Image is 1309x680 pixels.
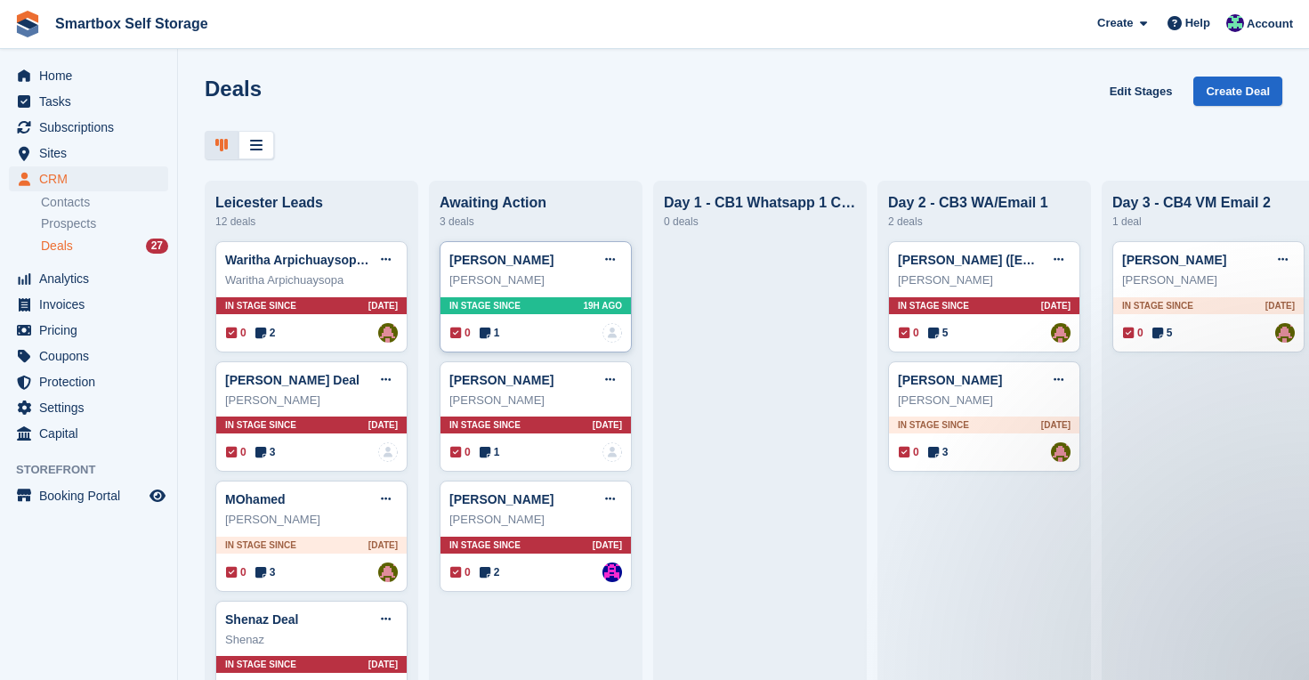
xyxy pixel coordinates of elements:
div: 0 deals [664,211,856,232]
a: menu [9,344,168,368]
span: Deals [41,238,73,255]
span: Storefront [16,461,177,479]
div: 2 deals [888,211,1080,232]
span: Booking Portal [39,483,146,508]
a: menu [9,63,168,88]
div: Waritha Arpichuaysopa [225,271,398,289]
div: Day 3 - CB4 VM Email 2 [1112,195,1305,211]
a: menu [9,483,168,508]
a: menu [9,395,168,420]
a: Edit Stages [1103,77,1180,106]
span: [DATE] [1041,299,1071,312]
img: Alex Selenitsas [1051,442,1071,462]
span: [DATE] [368,658,398,671]
div: [PERSON_NAME] [1122,271,1295,289]
a: Prospects [41,215,168,233]
span: Coupons [39,344,146,368]
span: 5 [928,325,949,341]
span: 3 [255,564,276,580]
span: 0 [450,325,471,341]
img: Alex Selenitsas [1275,323,1295,343]
span: 1 [480,325,500,341]
a: [PERSON_NAME] [898,373,1002,387]
img: Alex Selenitsas [378,563,398,582]
div: [PERSON_NAME] [449,392,622,409]
div: 1 deal [1112,211,1305,232]
div: Awaiting Action [440,195,632,211]
span: In stage since [225,418,296,432]
a: [PERSON_NAME] [449,492,553,506]
span: 5 [1152,325,1173,341]
a: Waritha Arpichuaysopa Deal [225,253,393,267]
div: 3 deals [440,211,632,232]
div: Leicester Leads [215,195,408,211]
a: Create Deal [1193,77,1282,106]
span: [DATE] [593,538,622,552]
a: Preview store [147,485,168,506]
a: menu [9,292,168,317]
a: menu [9,166,168,191]
a: [PERSON_NAME] Deal [225,373,360,387]
img: stora-icon-8386f47178a22dfd0bd8f6a31ec36ba5ce8667c1dd55bd0f319d3a0aa187defe.svg [14,11,41,37]
span: [DATE] [368,299,398,312]
span: Sites [39,141,146,166]
span: 0 [226,444,246,460]
span: In stage since [898,299,969,312]
span: 0 [450,444,471,460]
img: deal-assignee-blank [602,442,622,462]
span: 2 [255,325,276,341]
span: In stage since [449,538,521,552]
span: In stage since [225,658,296,671]
div: Day 2 - CB3 WA/Email 1 [888,195,1080,211]
span: In stage since [1122,299,1193,312]
img: deal-assignee-blank [602,323,622,343]
h1: Deals [205,77,262,101]
span: Home [39,63,146,88]
a: menu [9,141,168,166]
div: [PERSON_NAME] [898,271,1071,289]
a: [PERSON_NAME] [449,253,553,267]
a: Deals 27 [41,237,168,255]
span: 0 [450,564,471,580]
span: Account [1247,15,1293,33]
span: In stage since [225,538,296,552]
a: menu [9,266,168,291]
a: Contacts [41,194,168,211]
img: Sam Austin [602,563,622,582]
div: [PERSON_NAME] [898,392,1071,409]
span: 1 [480,444,500,460]
span: 2 [480,564,500,580]
div: Day 1 - CB1 Whatsapp 1 CB2 [664,195,856,211]
span: 0 [899,444,919,460]
a: menu [9,421,168,446]
img: deal-assignee-blank [378,442,398,462]
a: MOhamed [225,492,286,506]
img: Alex Selenitsas [1051,323,1071,343]
span: 3 [255,444,276,460]
a: [PERSON_NAME] [1122,253,1226,267]
span: Help [1185,14,1210,32]
span: Invoices [39,292,146,317]
span: Protection [39,369,146,394]
div: [PERSON_NAME] [449,511,622,529]
a: Alex Selenitsas [378,323,398,343]
span: In stage since [898,418,969,432]
span: In stage since [449,299,521,312]
a: menu [9,89,168,114]
div: Shenaz [225,631,398,649]
span: Analytics [39,266,146,291]
span: CRM [39,166,146,191]
span: Create [1097,14,1133,32]
a: Shenaz Deal [225,612,298,627]
span: In stage since [449,418,521,432]
span: 0 [1123,325,1143,341]
img: Roger Canham [1226,14,1244,32]
a: [PERSON_NAME] [449,373,553,387]
div: [PERSON_NAME] [225,511,398,529]
div: [PERSON_NAME] [449,271,622,289]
